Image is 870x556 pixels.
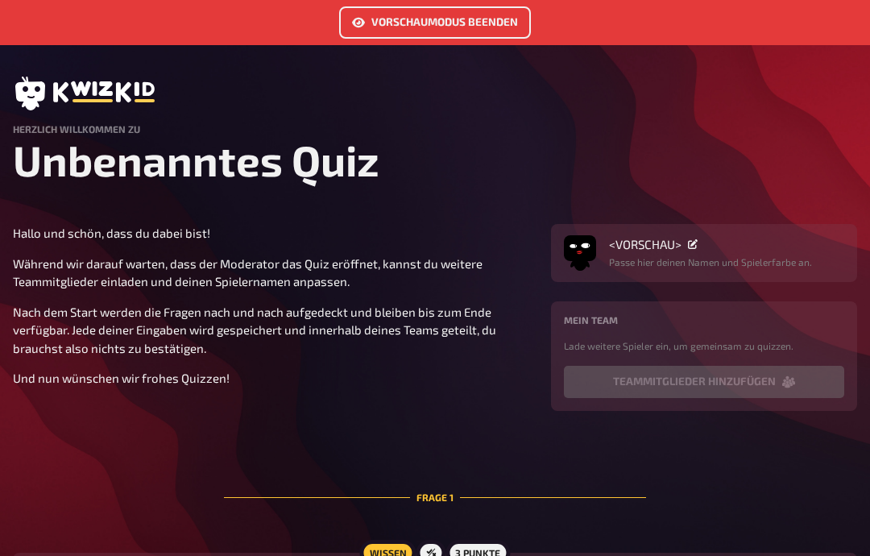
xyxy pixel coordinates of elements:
[564,338,844,353] p: Lade weitere Spieler ein, um gemeinsam zu quizzen.
[564,232,596,264] img: Avatar
[564,237,596,269] button: Avatar
[13,303,532,358] p: Nach dem Start werden die Fragen nach und nach aufgedeckt und bleiben bis zum Ende verfügbar. Jed...
[609,237,681,251] span: <VORSCHAU>
[13,224,532,243] p: Hallo und schön, dass du dabei bist!
[13,123,857,135] h4: Herzlich Willkommen zu
[609,255,812,269] p: Passe hier deinen Namen und Spielerfarbe an.
[13,369,532,388] p: Und nun wünschen wir frohes Quizzen!
[339,17,531,31] a: Vorschaumodus beenden
[339,6,531,39] button: Vorschaumodus beenden
[564,366,844,398] button: Teammitglieder hinzufügen
[564,314,844,326] h4: Mein Team
[13,255,532,291] p: Während wir darauf warten, dass der Moderator das Quiz eröffnet, kannst du weitere Teammitglieder...
[224,451,646,543] div: Frage 1
[13,135,857,185] h1: Unbenanntes Quiz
